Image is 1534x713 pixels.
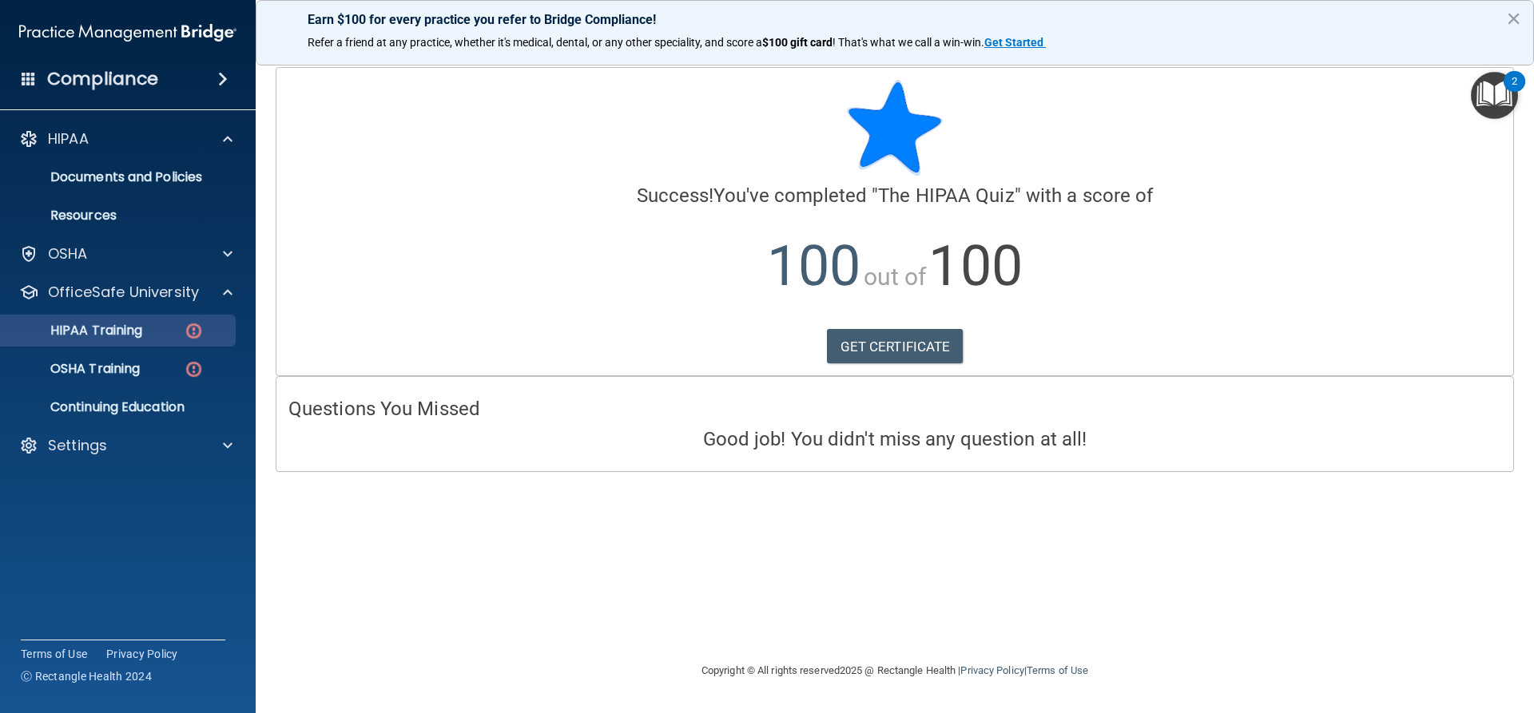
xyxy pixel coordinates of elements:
p: OSHA Training [10,361,140,377]
a: Settings [19,436,232,455]
h4: Compliance [47,68,158,90]
p: Documents and Policies [10,169,229,185]
a: HIPAA [19,129,232,149]
img: danger-circle.6113f641.png [184,359,204,379]
div: 2 [1512,81,1517,102]
button: Open Resource Center, 2 new notifications [1471,72,1518,119]
p: Settings [48,436,107,455]
a: Terms of Use [21,646,87,662]
span: 100 [928,233,1022,299]
a: OfficeSafe University [19,283,232,302]
strong: Get Started [984,36,1043,49]
a: OSHA [19,244,232,263]
h4: Questions You Missed [288,398,1501,419]
span: Refer a friend at any practice, whether it's medical, dental, or any other speciality, and score a [308,36,762,49]
h4: You've completed " " with a score of [288,185,1501,206]
p: Continuing Education [10,399,229,415]
div: Copyright © All rights reserved 2025 @ Rectangle Health | | [603,645,1186,696]
img: blue-star-rounded.9d042014.png [847,80,943,176]
p: OfficeSafe University [48,283,199,302]
a: Terms of Use [1027,664,1088,676]
span: 100 [767,233,860,299]
span: out of [864,263,927,291]
strong: $100 gift card [762,36,833,49]
a: Privacy Policy [106,646,178,662]
p: HIPAA [48,129,89,149]
button: Close [1506,6,1521,31]
img: danger-circle.6113f641.png [184,321,204,341]
span: The HIPAA Quiz [878,184,1014,207]
span: ! That's what we call a win-win. [833,36,984,49]
p: Resources [10,208,229,224]
a: Get Started [984,36,1046,49]
p: HIPAA Training [10,323,142,339]
a: GET CERTIFICATE [827,329,964,364]
span: Ⓒ Rectangle Health 2024 [21,668,152,684]
p: OSHA [48,244,88,263]
span: Success! [637,184,714,207]
img: PMB logo [19,17,236,49]
h4: Good job! You didn't miss any question at all! [288,429,1501,450]
a: Privacy Policy [960,664,1023,676]
p: Earn $100 for every practice you refer to Bridge Compliance! [308,12,1482,27]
